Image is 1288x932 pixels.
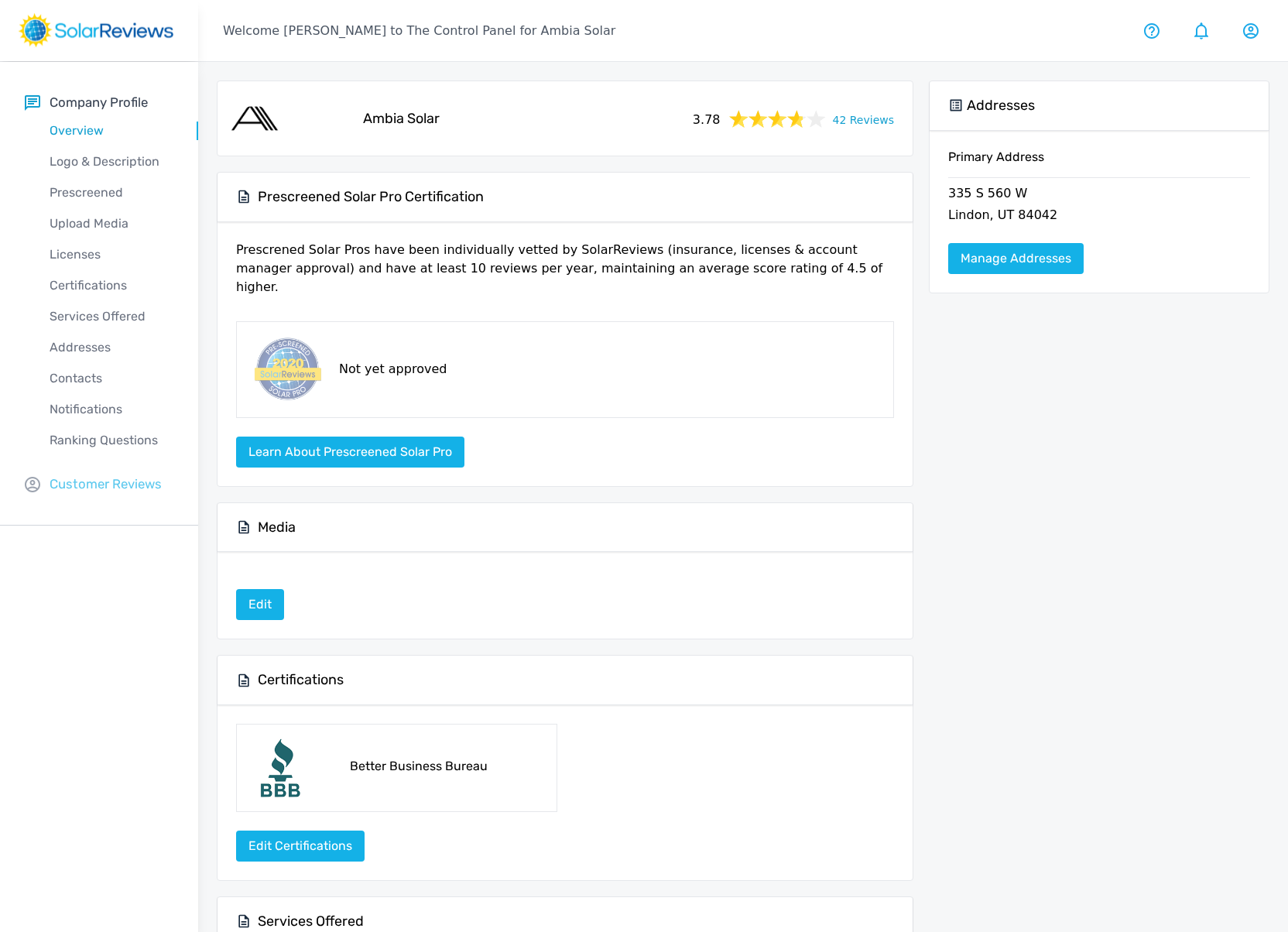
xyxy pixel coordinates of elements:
p: Ranking Questions [25,431,198,450]
p: Company Profile [50,93,148,112]
h5: Certifications [258,671,344,689]
h5: Media [258,519,296,536]
h6: Primary Address [948,149,1250,177]
a: Upload Media [25,208,198,239]
a: Edit [236,597,284,612]
p: Customer Reviews [50,475,162,494]
p: Contacts [25,369,198,388]
a: Edit Certifications [236,838,365,853]
h5: Prescreened Solar Pro Certification [258,188,484,206]
p: Notifications [25,400,198,419]
img: icon_BBB.png [249,737,311,799]
p: Prescreened [25,183,198,202]
p: Services Offered [25,307,198,326]
h5: Ambia Solar [363,110,440,128]
a: Notifications [25,394,198,425]
p: Welcome [PERSON_NAME] to The Control Panel for Ambia Solar [223,22,615,40]
a: Ranking Questions [25,425,198,456]
a: Services Offered [25,301,198,332]
p: Overview [25,122,198,140]
a: Prescreened [25,177,198,208]
span: 3.78 [693,108,721,129]
p: Upload Media [25,214,198,233]
a: Manage Addresses [948,243,1084,274]
a: Edit Certifications [236,831,365,862]
img: prescreened-badge.png [249,334,324,405]
p: Not yet approved [339,360,447,379]
a: Certifications [25,270,198,301]
p: Prescrened Solar Pros have been individually vetted by SolarReviews (insurance, licenses & accoun... [236,241,894,309]
p: Logo & Description [25,152,198,171]
a: Learn about Prescreened Solar Pro [236,444,464,459]
h5: Addresses [967,97,1035,115]
p: 335 S 560 W [948,184,1250,206]
a: 42 Reviews [832,109,894,128]
a: Overview [25,115,198,146]
a: Addresses [25,332,198,363]
p: Addresses [25,338,198,357]
p: Certifications [25,276,198,295]
a: Logo & Description [25,146,198,177]
button: Learn about Prescreened Solar Pro [236,437,464,468]
a: Licenses [25,239,198,270]
h6: Better Business Bureau [350,759,544,777]
h5: Services Offered [258,913,364,930]
p: Lindon, UT 84042 [948,206,1250,228]
p: Licenses [25,245,198,264]
a: Contacts [25,363,198,394]
a: Edit [236,589,284,620]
